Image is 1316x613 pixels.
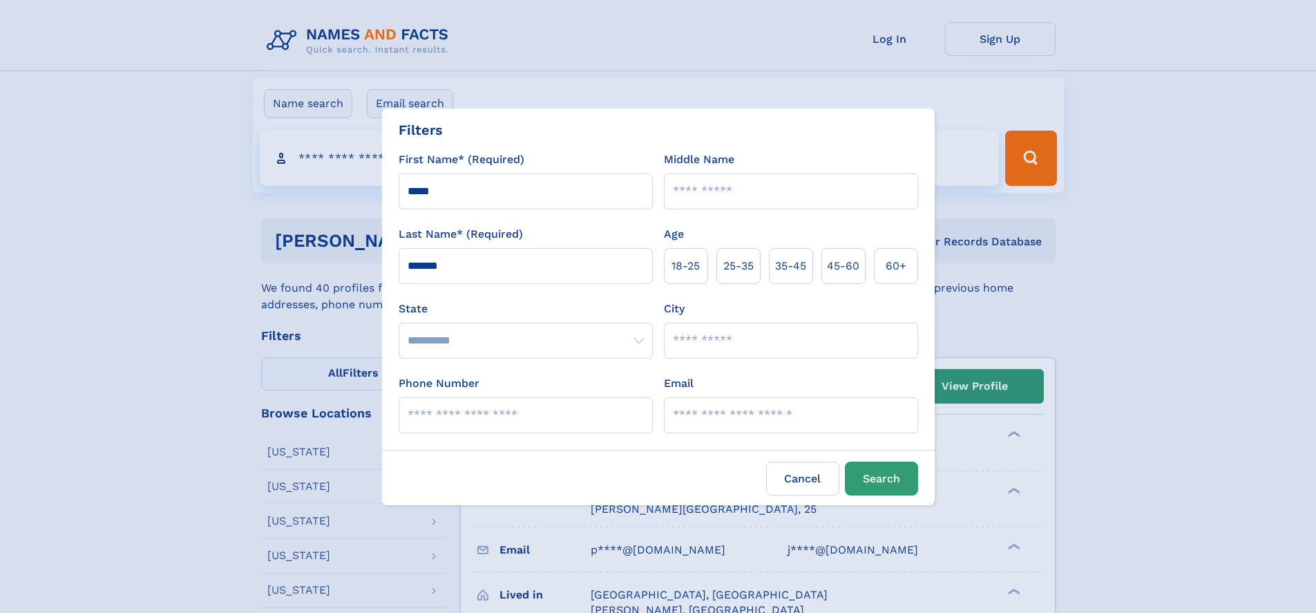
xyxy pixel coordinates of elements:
label: Email [664,375,694,392]
label: First Name* (Required) [399,151,524,168]
div: Filters [399,120,443,140]
label: Last Name* (Required) [399,226,523,243]
button: Search [845,462,918,496]
label: City [664,301,685,317]
span: 60+ [886,258,906,274]
label: Cancel [766,462,839,496]
span: 45‑60 [827,258,859,274]
span: 25‑35 [723,258,754,274]
span: 18‑25 [671,258,700,274]
label: Middle Name [664,151,734,168]
label: Phone Number [399,375,479,392]
label: State [399,301,653,317]
label: Age [664,226,684,243]
span: 35‑45 [775,258,806,274]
